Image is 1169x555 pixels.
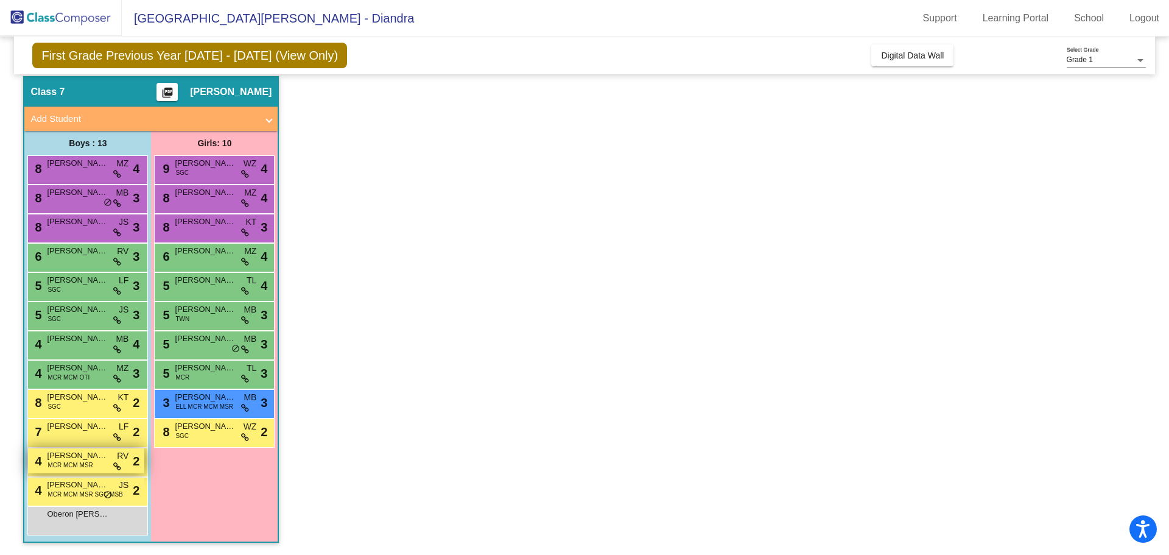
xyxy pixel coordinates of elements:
span: [PERSON_NAME] [47,450,108,462]
span: [PERSON_NAME] [47,333,108,345]
span: 3 [261,306,267,324]
button: Print Students Details [156,83,178,101]
span: LF [119,420,128,433]
span: ELL MCR MCM MSR [175,402,233,411]
span: 4 [133,160,139,178]
span: MZ [116,362,128,375]
span: [PERSON_NAME] [47,186,108,199]
span: [PERSON_NAME] [47,420,108,433]
span: LF [119,274,128,287]
span: 8 [32,396,41,409]
span: 3 [261,218,267,236]
span: JS [119,216,128,228]
span: MCR MCM OTI [47,373,90,382]
span: do_not_disturb_alt [231,344,240,354]
span: 4 [261,189,267,207]
span: KT [118,391,129,404]
a: Learning Portal [973,9,1059,28]
span: 4 [261,160,267,178]
span: 8 [160,425,169,439]
span: [PERSON_NAME] [175,362,236,374]
span: [PERSON_NAME] [47,362,108,374]
span: 4 [32,454,41,468]
span: SGC [175,168,189,177]
span: 2 [133,452,139,470]
span: MCR MCM MSR SGC MSB [47,490,122,499]
span: TWN [175,314,189,323]
span: KT [246,216,257,228]
span: 3 [133,189,139,207]
span: SGC [47,402,61,411]
span: 4 [133,335,139,353]
span: SGC [47,285,61,294]
span: 6 [32,250,41,263]
mat-panel-title: Add Student [30,112,257,126]
span: [PERSON_NAME] [175,303,236,316]
span: Oberon [PERSON_NAME] [47,508,108,520]
span: 7 [32,425,41,439]
span: MCR [175,373,189,382]
span: [PERSON_NAME] [47,245,108,257]
span: [PERSON_NAME] [47,391,108,403]
button: Digital Data Wall [871,44,953,66]
span: [PERSON_NAME] [175,216,236,228]
span: WZ [244,420,257,433]
span: JS [119,303,128,316]
span: [PERSON_NAME] [190,86,272,98]
span: 3 [133,306,139,324]
span: [PERSON_NAME] [175,274,236,286]
span: 8 [160,221,169,234]
span: 3 [160,396,169,409]
span: 2 [133,394,139,412]
span: [PERSON_NAME] [175,245,236,257]
div: Girls: 10 [151,131,278,155]
span: [PERSON_NAME] [47,303,108,316]
mat-icon: picture_as_pdf [160,87,175,104]
span: MZ [244,245,256,258]
span: 3 [133,247,139,266]
span: Digital Data Wall [881,51,944,60]
span: 9 [160,162,169,175]
span: 3 [261,335,267,353]
span: 2 [133,481,139,500]
div: Boys : 13 [24,131,151,155]
span: [PERSON_NAME] [175,333,236,345]
mat-expansion-panel-header: Add Student [24,107,278,131]
span: Grade 1 [1067,55,1093,64]
span: SGC [175,431,189,440]
span: MCR MCM MSR [47,461,93,470]
span: [PERSON_NAME] [47,157,108,169]
span: RV [117,450,128,462]
span: do_not_disturb_alt [104,490,112,500]
span: [PERSON_NAME] [175,420,236,433]
span: 2 [133,423,139,441]
span: 5 [160,367,169,380]
span: MZ [244,186,256,199]
span: Class 7 [30,86,65,98]
span: do_not_disturb_alt [104,198,112,208]
span: 8 [32,221,41,234]
span: [PERSON_NAME] [47,479,108,491]
span: TL [247,362,256,375]
a: Support [913,9,967,28]
span: 4 [32,338,41,351]
span: 3 [133,364,139,383]
a: Logout [1120,9,1169,28]
span: MB [244,333,256,345]
span: RV [117,245,128,258]
span: MB [116,186,128,199]
span: 3 [133,218,139,236]
span: 5 [160,308,169,322]
span: 5 [160,279,169,292]
span: WZ [244,157,257,170]
span: 4 [32,484,41,497]
span: TL [247,274,256,287]
span: First Grade Previous Year [DATE] - [DATE] (View Only) [32,43,347,68]
span: 5 [160,338,169,351]
span: 8 [160,191,169,205]
span: [PERSON_NAME] [175,391,236,403]
span: 4 [261,247,267,266]
span: 5 [32,279,41,292]
span: 4 [32,367,41,380]
span: [PERSON_NAME] [47,216,108,228]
